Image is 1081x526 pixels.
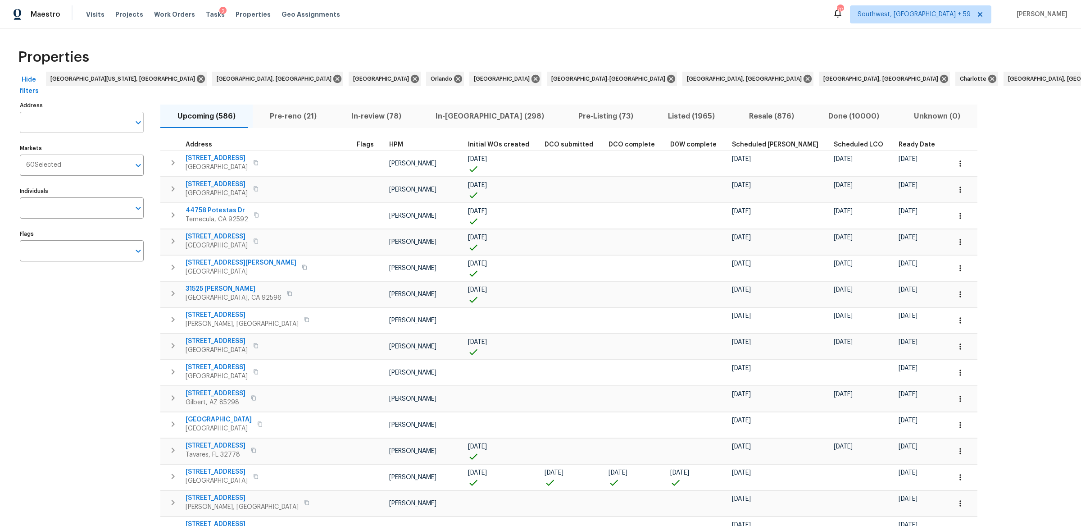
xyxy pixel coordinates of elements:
span: Tasks [206,11,225,18]
span: [STREET_ADDRESS] [186,232,248,241]
span: Geo Assignments [282,10,340,19]
span: [DATE] [834,156,853,162]
div: [GEOGRAPHIC_DATA], [GEOGRAPHIC_DATA] [682,72,813,86]
span: Initial WOs created [468,142,529,148]
span: [DATE] [899,156,917,162]
span: [GEOGRAPHIC_DATA] [186,415,252,424]
span: [DATE] [899,261,917,267]
span: [STREET_ADDRESS][PERSON_NAME] [186,258,296,267]
span: [DATE] [732,287,751,293]
span: Orlando [431,74,456,83]
span: Resale (876) [737,110,806,123]
span: 44758 Potestas Dr [186,206,248,215]
span: [DATE] [732,156,751,162]
label: Flags [20,231,144,237]
span: [PERSON_NAME] [389,317,436,324]
span: [DATE] [545,470,563,476]
span: DCO submitted [545,142,593,148]
span: Unknown (0) [902,110,972,123]
span: [PERSON_NAME], [GEOGRAPHIC_DATA] [186,503,299,512]
span: [DATE] [732,496,751,502]
span: [DATE] [834,182,853,188]
label: Markets [20,146,144,151]
span: In-[GEOGRAPHIC_DATA] (298) [424,110,556,123]
span: Gilbert, AZ 85298 [186,398,245,407]
span: Southwest, [GEOGRAPHIC_DATA] + 59 [858,10,971,19]
span: [STREET_ADDRESS] [186,494,299,503]
span: [PERSON_NAME] [389,474,436,480]
span: [GEOGRAPHIC_DATA] [186,189,248,198]
span: Pre-Listing (73) [567,110,645,123]
span: [DATE] [468,208,487,215]
button: Hide filters [14,72,43,99]
span: [DATE] [834,339,853,345]
span: [DATE] [899,444,917,450]
span: [DATE] [732,234,751,241]
button: Open [132,159,145,172]
span: Upcoming (586) [166,110,247,123]
span: [PERSON_NAME] [389,291,436,297]
span: [PERSON_NAME] [1013,10,1067,19]
span: Scheduled LCO [834,142,883,148]
span: [PERSON_NAME] [389,396,436,402]
span: [DATE] [468,234,487,241]
span: [GEOGRAPHIC_DATA]-[GEOGRAPHIC_DATA] [551,74,669,83]
span: [PERSON_NAME] [389,265,436,271]
div: [GEOGRAPHIC_DATA]-[GEOGRAPHIC_DATA] [547,72,677,86]
span: [DATE] [899,287,917,293]
span: DCO complete [609,142,655,148]
span: [DATE] [468,444,487,450]
span: [PERSON_NAME] [389,343,436,350]
span: [STREET_ADDRESS] [186,154,248,163]
span: [GEOGRAPHIC_DATA] [186,267,296,276]
span: [DATE] [468,287,487,293]
span: [DATE] [468,339,487,345]
span: Address [186,142,212,148]
span: [DATE] [834,313,853,319]
span: Hide filters [18,74,40,96]
span: [STREET_ADDRESS] [186,311,299,320]
span: [STREET_ADDRESS] [186,467,248,476]
span: [DATE] [899,208,917,215]
div: [GEOGRAPHIC_DATA] [349,72,421,86]
span: [DATE] [834,391,853,398]
span: [DATE] [732,261,751,267]
span: [PERSON_NAME] [389,448,436,454]
button: Open [132,202,145,215]
span: [GEOGRAPHIC_DATA] [474,74,533,83]
div: Charlotte [955,72,998,86]
span: [PERSON_NAME] [389,370,436,376]
span: [GEOGRAPHIC_DATA][US_STATE], [GEOGRAPHIC_DATA] [50,74,199,83]
span: [DATE] [899,313,917,319]
span: [DATE] [732,444,751,450]
span: [DATE] [834,444,853,450]
span: Tavares, FL 32778 [186,450,245,459]
span: [STREET_ADDRESS] [186,180,248,189]
span: [GEOGRAPHIC_DATA] [186,476,248,485]
span: [GEOGRAPHIC_DATA] [186,241,248,250]
span: [GEOGRAPHIC_DATA] [186,163,248,172]
span: [DATE] [834,287,853,293]
span: [STREET_ADDRESS] [186,337,248,346]
span: D0W complete [670,142,717,148]
span: [DATE] [732,365,751,371]
span: [GEOGRAPHIC_DATA], CA 92596 [186,293,282,302]
button: Open [132,116,145,129]
span: [DATE] [899,391,917,398]
span: [DATE] [899,365,917,371]
span: [DATE] [732,208,751,215]
span: [PERSON_NAME] [389,500,436,507]
span: [GEOGRAPHIC_DATA] [186,346,248,355]
span: [DATE] [468,182,487,188]
span: [DATE] [834,208,853,215]
span: [DATE] [899,182,917,188]
span: Maestro [31,10,60,19]
span: Flags [357,142,374,148]
span: HPM [389,142,403,148]
label: Individuals [20,188,144,194]
span: 60 Selected [26,161,61,169]
div: [GEOGRAPHIC_DATA][US_STATE], [GEOGRAPHIC_DATA] [46,72,207,86]
label: Address [20,103,144,108]
span: [PERSON_NAME], [GEOGRAPHIC_DATA] [186,320,299,329]
span: [GEOGRAPHIC_DATA], [GEOGRAPHIC_DATA] [823,74,942,83]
